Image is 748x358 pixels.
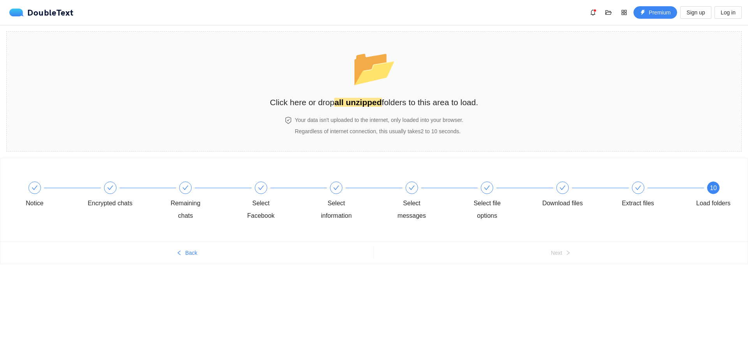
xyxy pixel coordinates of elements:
[0,247,374,259] button: leftBack
[464,182,540,222] div: Select file options
[163,182,238,222] div: Remaining chats
[691,182,736,210] div: 10Load folders
[334,98,381,107] strong: all unzipped
[238,197,284,222] div: Select Facebook
[295,116,464,124] h4: Your data isn't uploaded to the internet, only loaded into your browser.
[635,185,641,191] span: check
[587,6,599,19] button: bell
[622,197,654,210] div: Extract files
[9,9,74,16] a: logoDoubleText
[409,185,415,191] span: check
[314,182,389,222] div: Select information
[88,197,132,210] div: Encrypted chats
[714,6,742,19] button: Log in
[374,247,748,259] button: Nextright
[270,96,478,109] h2: Click here or drop folders to this area to load.
[618,6,630,19] button: appstore
[352,48,397,87] span: folder
[314,197,359,222] div: Select information
[182,185,189,191] span: check
[176,250,182,256] span: left
[559,185,566,191] span: check
[9,9,27,16] img: logo
[9,9,74,16] div: DoubleText
[107,185,113,191] span: check
[616,182,691,210] div: Extract files
[185,249,197,257] span: Back
[88,182,163,210] div: Encrypted chats
[602,6,615,19] button: folder-open
[484,185,490,191] span: check
[32,185,38,191] span: check
[389,182,465,222] div: Select messages
[721,8,736,17] span: Log in
[603,9,614,16] span: folder-open
[686,8,705,17] span: Sign up
[464,197,510,222] div: Select file options
[640,10,646,16] span: thunderbolt
[542,197,583,210] div: Download files
[710,185,717,191] span: 10
[26,197,43,210] div: Notice
[389,197,434,222] div: Select messages
[680,6,711,19] button: Sign up
[333,185,339,191] span: check
[696,197,730,210] div: Load folders
[258,185,264,191] span: check
[285,117,292,124] span: safety-certificate
[295,128,461,134] span: Regardless of internet connection, this usually takes 2 to 10 seconds .
[587,9,599,16] span: bell
[649,8,670,17] span: Premium
[12,182,88,210] div: Notice
[618,9,630,16] span: appstore
[633,6,677,19] button: thunderboltPremium
[540,182,616,210] div: Download files
[238,182,314,222] div: Select Facebook
[163,197,208,222] div: Remaining chats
